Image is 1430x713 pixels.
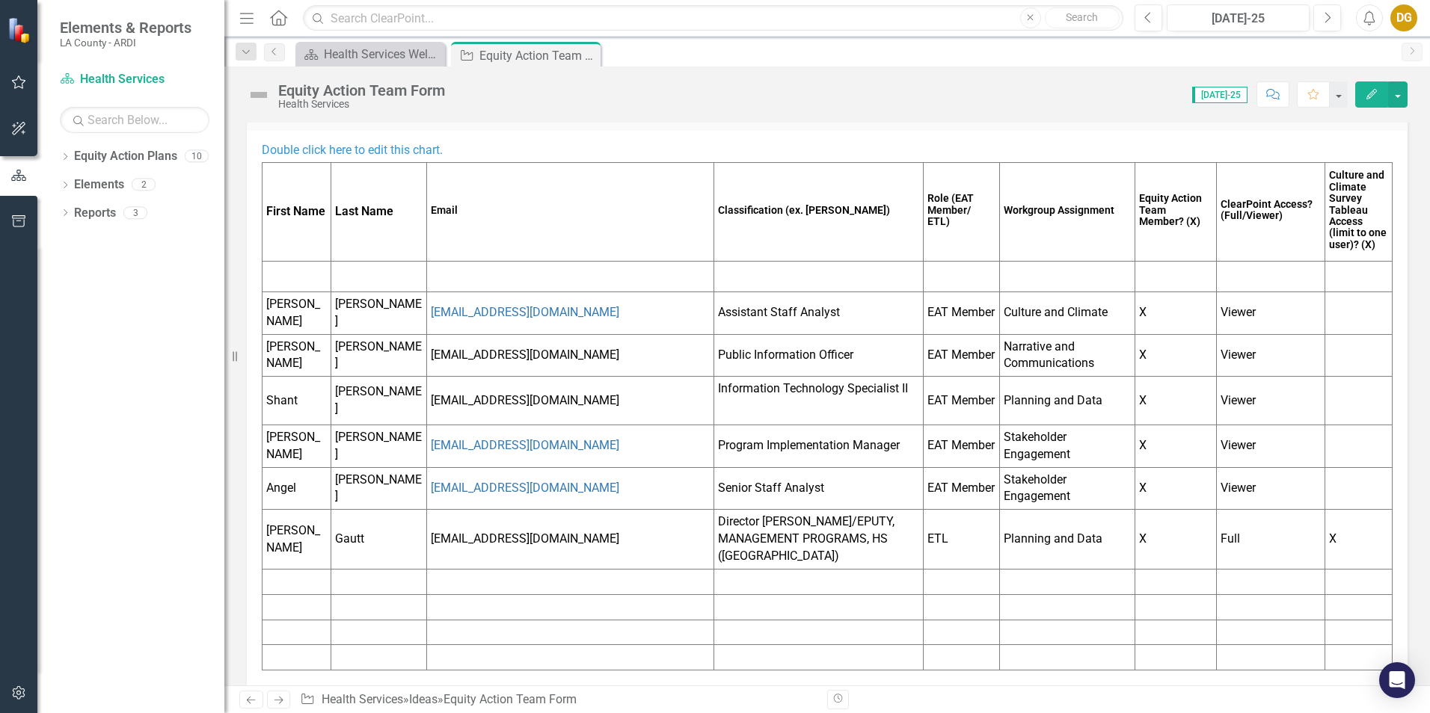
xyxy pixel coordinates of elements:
[923,377,999,425] td: EAT Member
[409,692,438,706] a: Ideas
[278,82,445,99] div: Equity Action Team Form
[431,481,619,495] a: [EMAIL_ADDRESS][DOMAIN_NAME]
[74,176,124,194] a: Elements
[999,377,1135,425] td: Planning and Data
[1379,662,1415,698] div: Open Intercom Messenger
[185,150,209,163] div: 10
[1167,4,1310,31] button: [DATE]-25
[278,99,445,110] div: Health Services
[331,425,426,467] td: [PERSON_NAME]
[299,45,441,64] a: Health Services Welcome Page
[123,206,147,219] div: 3
[427,334,714,377] td: [EMAIL_ADDRESS][DOMAIN_NAME]
[263,510,331,570] td: [PERSON_NAME]
[999,510,1135,570] td: Planning and Data
[427,510,714,570] td: [EMAIL_ADDRESS][DOMAIN_NAME]
[60,19,191,37] span: Elements & Reports
[1217,334,1325,377] td: Viewer
[923,510,999,570] td: ETL
[431,204,458,216] strong: Email
[7,17,34,43] img: ClearPoint Strategy
[303,5,1123,31] input: Search ClearPoint...
[74,148,177,165] a: Equity Action Plans
[1217,510,1325,570] td: Full
[1045,7,1120,28] button: Search
[999,425,1135,467] td: Stakeholder Engagement
[1066,11,1098,23] span: Search
[331,291,426,334] td: [PERSON_NAME]
[1139,192,1202,227] strong: Equity Action Team Member? (X)
[427,377,714,425] td: [EMAIL_ADDRESS][DOMAIN_NAME]
[999,291,1135,334] td: Culture and Climate
[1135,291,1217,334] td: X
[431,438,619,452] a: [EMAIL_ADDRESS][DOMAIN_NAME]
[247,83,271,107] img: Not Defined
[718,204,890,216] strong: Classification (ex. [PERSON_NAME])
[1004,204,1114,216] strong: Workgroup Assignment
[1192,87,1248,103] span: [DATE]-25
[331,467,426,510] td: [PERSON_NAME]
[1329,169,1387,250] strong: Culture and Climate Survey Tableau Access (limit to one user)? (X)
[431,305,619,319] a: [EMAIL_ADDRESS][DOMAIN_NAME]
[1325,510,1393,570] td: X
[927,192,974,227] strong: Role (EAT Member/ ETL)
[60,107,209,133] input: Search Below...
[1217,467,1325,510] td: Viewer
[1217,291,1325,334] td: Viewer
[1390,4,1417,31] button: DG
[923,467,999,510] td: EAT Member
[714,291,923,334] td: Assistant Staff Analyst
[1217,425,1325,467] td: Viewer
[923,425,999,467] td: EAT Member
[262,143,443,157] span: Double click here to edit this chart.
[263,467,331,510] td: Angel
[1135,377,1217,425] td: X
[999,334,1135,377] td: Narrative and Communications
[714,467,923,510] td: Senior Staff Analyst
[444,692,577,706] div: Equity Action Team Form
[335,204,393,218] strong: Last Name
[322,692,403,706] a: Health Services
[331,510,426,570] td: Gautt
[331,377,426,425] td: [PERSON_NAME]
[60,37,191,49] small: LA County - ARDI
[923,334,999,377] td: EAT Member
[999,467,1135,510] td: Stakeholder Engagement
[331,334,426,377] td: [PERSON_NAME]
[263,425,331,467] td: [PERSON_NAME]
[263,334,331,377] td: [PERSON_NAME]
[1135,510,1217,570] td: X
[718,380,919,401] p: Information Technology Specialist II
[60,71,209,88] a: Health Services
[479,46,597,65] div: Equity Action Team Form
[300,691,816,709] div: » »
[1217,377,1325,425] td: Viewer
[714,425,923,467] td: Program Implementation Manager
[714,510,923,570] td: Director [PERSON_NAME]/EPUTY, MANAGEMENT PROGRAMS, HS ([GEOGRAPHIC_DATA])
[1172,10,1304,28] div: [DATE]-25
[1135,334,1217,377] td: X
[263,377,331,425] td: Shant
[1221,198,1313,221] strong: ClearPoint Access? (Full/Viewer)
[324,45,441,64] div: Health Services Welcome Page
[266,204,325,218] strong: First Name
[923,291,999,334] td: EAT Member
[74,205,116,222] a: Reports
[1135,467,1217,510] td: X
[1135,425,1217,467] td: X
[714,334,923,377] td: Public Information Officer
[263,291,331,334] td: [PERSON_NAME]
[132,179,156,191] div: 2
